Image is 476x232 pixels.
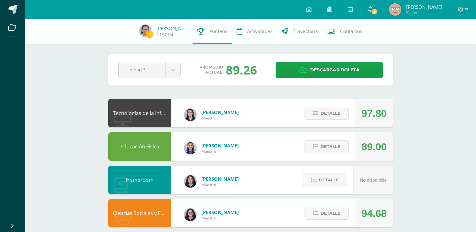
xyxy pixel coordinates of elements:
[319,174,339,186] span: Detalle
[108,199,171,227] div: Ciencias Sociales y Formación Ciudadana
[323,19,367,44] a: Contactos
[156,25,188,31] a: [PERSON_NAME]
[119,62,180,78] a: Unidad 3
[305,207,349,220] button: Detalle
[303,174,347,186] button: Detalle
[108,99,171,127] div: Tecnologías de la Información y Comunicación: Computación
[126,62,157,77] span: Unidad 3
[232,19,277,44] a: Actividades
[305,140,349,153] button: Detalle
[361,199,387,228] div: 94.68
[226,62,257,78] div: 89.26
[406,9,442,15] span: Mi Perfil
[340,28,362,35] span: Contactos
[184,208,197,221] img: f270ddb0ea09d79bf84e45c6680ec463.png
[199,65,223,75] span: Promedio actual:
[193,19,232,44] a: Punteos
[293,28,318,35] span: Trayectoria
[184,175,197,188] img: f270ddb0ea09d79bf84e45c6680ec463.png
[201,109,239,115] span: [PERSON_NAME]
[247,28,272,35] span: Actividades
[201,209,239,215] span: [PERSON_NAME]
[276,62,383,78] a: Descargar boleta
[321,108,340,119] span: Detalle
[389,3,401,16] img: b08fa849ce700c2446fec7341b01b967.png
[201,142,239,149] span: [PERSON_NAME]
[156,31,173,38] a: 115064
[406,4,442,10] span: [PERSON_NAME]
[184,142,197,154] img: 0eea5a6ff783132be5fd5ba128356f6f.png
[184,108,197,121] img: dbcf09110664cdb6f63fe058abfafc14.png
[277,19,323,44] a: Trayectoria
[209,28,227,35] span: Punteos
[139,25,152,37] img: 9f4b94e99bd453ca0c7e9e26828c986f.png
[108,132,171,161] div: Educación Física
[146,30,153,38] span: 1
[371,8,378,15] span: 1
[321,207,340,219] span: Detalle
[108,166,171,194] div: Homeroom
[360,178,387,183] span: No disponible
[201,149,239,154] span: Maestro
[201,115,239,121] span: Maestro
[201,182,239,187] span: Maestro
[361,99,387,128] div: 97.80
[310,62,360,78] span: Descargar boleta
[361,133,387,161] div: 89.00
[201,215,239,221] span: Maestro
[321,141,340,152] span: Detalle
[201,176,239,182] span: [PERSON_NAME]
[305,107,349,120] button: Detalle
